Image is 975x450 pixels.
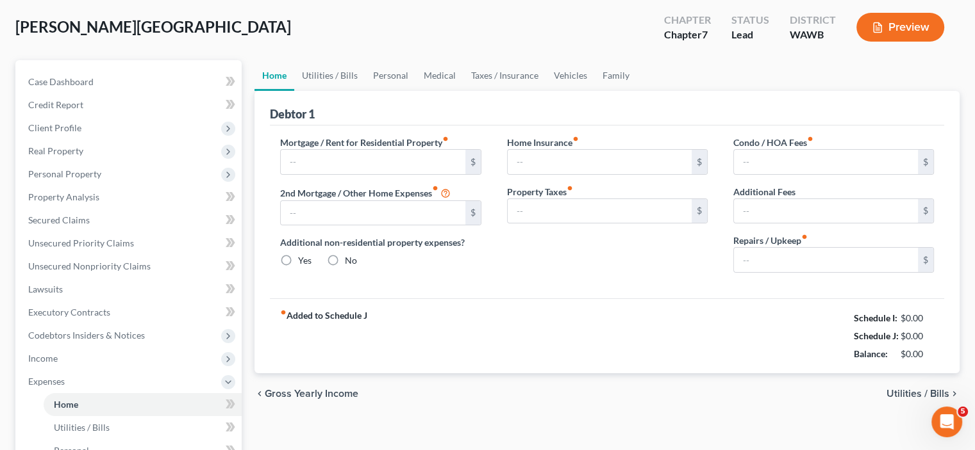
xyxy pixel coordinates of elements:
[416,60,463,91] a: Medical
[44,393,242,416] a: Home
[692,150,707,174] div: $
[572,136,579,142] i: fiber_manual_record
[28,307,110,317] span: Executory Contracts
[281,150,465,174] input: --
[733,185,796,198] label: Additional Fees
[790,28,836,42] div: WAWB
[595,60,637,91] a: Family
[854,312,897,323] strong: Schedule I:
[731,28,769,42] div: Lead
[887,389,949,399] span: Utilities / Bills
[918,199,933,223] div: $
[28,145,83,156] span: Real Property
[28,214,90,225] span: Secured Claims
[507,185,573,198] label: Property Taxes
[734,248,918,272] input: --
[28,76,94,87] span: Case Dashboard
[958,406,968,417] span: 5
[901,312,935,325] div: $0.00
[54,399,78,410] span: Home
[790,13,836,28] div: District
[28,191,99,202] span: Property Analysis
[856,13,944,42] button: Preview
[28,284,63,294] span: Lawsuits
[508,199,692,223] input: --
[733,136,813,149] label: Condo / HOA Fees
[15,17,291,36] span: [PERSON_NAME][GEOGRAPHIC_DATA]
[281,201,465,225] input: --
[432,185,438,191] i: fiber_manual_record
[918,150,933,174] div: $
[801,234,808,240] i: fiber_manual_record
[18,255,242,278] a: Unsecured Nonpriority Claims
[465,201,481,225] div: $
[18,93,242,117] a: Credit Report
[854,330,899,341] strong: Schedule J:
[254,60,294,91] a: Home
[280,185,451,200] label: 2nd Mortgage / Other Home Expenses
[280,236,481,249] label: Additional non-residential property expenses?
[463,60,546,91] a: Taxes / Insurance
[345,254,357,267] label: No
[442,136,449,142] i: fiber_manual_record
[546,60,595,91] a: Vehicles
[733,234,808,247] label: Repairs / Upkeep
[28,330,145,341] span: Codebtors Insiders & Notices
[692,199,707,223] div: $
[28,168,101,179] span: Personal Property
[854,348,888,359] strong: Balance:
[901,348,935,360] div: $0.00
[887,389,960,399] button: Utilities / Bills chevron_right
[265,389,358,399] span: Gross Yearly Income
[567,185,573,191] i: fiber_manual_record
[254,389,358,399] button: chevron_left Gross Yearly Income
[18,186,242,209] a: Property Analysis
[18,278,242,301] a: Lawsuits
[44,416,242,439] a: Utilities / Bills
[731,13,769,28] div: Status
[270,106,315,122] div: Debtor 1
[254,389,265,399] i: chevron_left
[28,237,134,248] span: Unsecured Priority Claims
[18,301,242,324] a: Executory Contracts
[280,309,367,363] strong: Added to Schedule J
[702,28,708,40] span: 7
[465,150,481,174] div: $
[28,122,81,133] span: Client Profile
[294,60,365,91] a: Utilities / Bills
[734,199,918,223] input: --
[901,330,935,342] div: $0.00
[28,99,83,110] span: Credit Report
[931,406,962,437] iframe: Intercom live chat
[280,136,449,149] label: Mortgage / Rent for Residential Property
[807,136,813,142] i: fiber_manual_record
[18,70,242,93] a: Case Dashboard
[734,150,918,174] input: --
[298,254,312,267] label: Yes
[918,248,933,272] div: $
[54,422,110,433] span: Utilities / Bills
[508,150,692,174] input: --
[18,232,242,255] a: Unsecured Priority Claims
[28,376,65,387] span: Expenses
[507,136,579,149] label: Home Insurance
[28,353,58,364] span: Income
[664,28,711,42] div: Chapter
[280,309,287,316] i: fiber_manual_record
[28,261,151,271] span: Unsecured Nonpriority Claims
[18,209,242,232] a: Secured Claims
[949,389,960,399] i: chevron_right
[664,13,711,28] div: Chapter
[365,60,416,91] a: Personal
